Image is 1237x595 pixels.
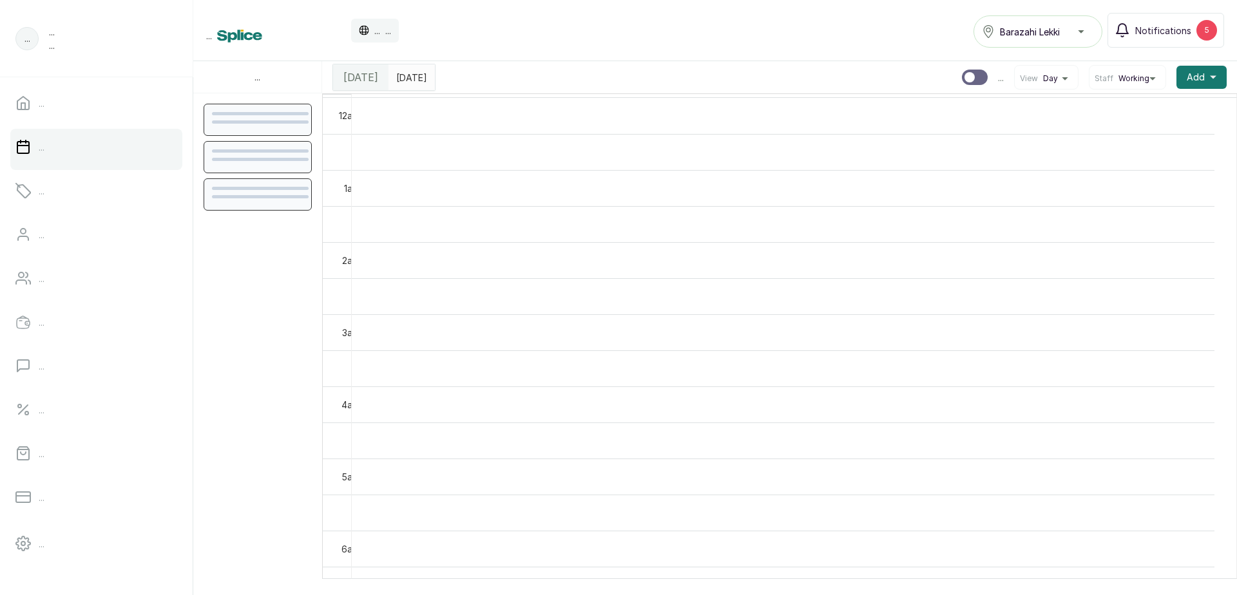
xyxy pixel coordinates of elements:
[39,359,44,373] p: ...
[385,24,391,37] p: ...
[39,272,44,285] p: ...
[39,491,44,504] p: ...
[333,64,388,90] div: [DATE]
[10,525,182,562] a: ...
[10,216,182,252] a: ...
[336,109,362,122] div: 12am
[1118,73,1149,84] span: Working
[10,85,182,121] a: ...
[49,25,55,39] p: ...
[1020,73,1073,84] button: ViewDay
[39,403,44,417] p: ...
[10,129,182,165] a: ...
[1187,71,1205,84] span: Add
[10,173,182,209] a: ...
[1196,20,1217,41] div: 5
[39,316,44,329] p: ...
[1043,73,1058,84] span: Day
[254,70,260,84] p: ...
[10,348,182,384] a: ...
[339,542,362,556] div: 6am
[10,304,182,340] a: ...
[10,435,182,471] a: ...
[1000,25,1060,39] span: Barazahi Lekki
[1020,73,1038,84] span: View
[374,24,380,37] p: ...
[339,398,362,411] div: 4am
[339,470,362,484] div: 5am
[1108,13,1224,48] button: Notifications5
[1176,66,1227,89] button: Add
[39,228,44,241] p: ...
[24,32,30,45] p: ...
[39,184,44,198] p: ...
[10,479,182,515] a: ...
[343,70,378,85] span: [DATE]
[1135,24,1191,37] span: Notifications
[39,537,44,551] p: ...
[1095,73,1160,84] button: StaffWorking
[10,260,182,296] a: ...
[341,182,362,195] div: 1am
[10,392,182,428] a: ...
[49,39,55,52] p: ...
[39,447,44,460] p: ...
[206,19,399,42] div: ...
[39,97,44,110] p: ...
[973,15,1102,48] button: Barazahi Lekki
[998,71,1004,84] p: ...
[340,326,362,339] div: 3am
[340,254,362,267] div: 2am
[1095,73,1113,84] span: Staff
[39,140,44,154] p: ...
